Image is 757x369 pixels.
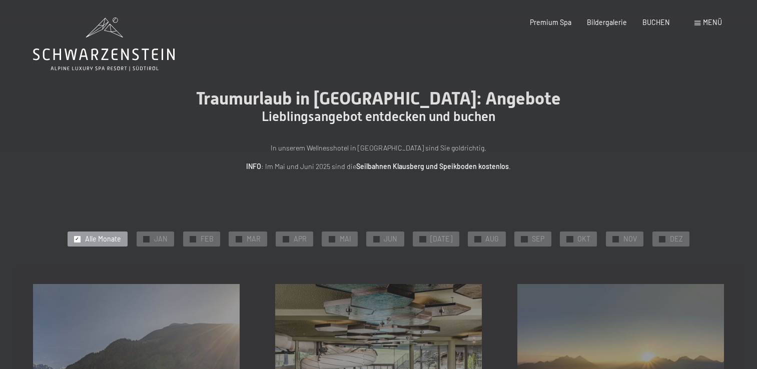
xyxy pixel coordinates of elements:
a: Premium Spa [530,18,571,26]
span: ✓ [284,236,288,242]
span: APR [294,234,307,244]
span: ✓ [144,236,148,242]
span: Alle Monate [85,234,121,244]
span: ✓ [614,236,618,242]
span: MAI [340,234,351,244]
p: In unserem Wellnesshotel in [GEOGRAPHIC_DATA] sind Sie goldrichtig. [159,142,599,154]
a: BUCHEN [642,18,670,26]
span: FEB [201,234,214,244]
span: ✓ [522,236,526,242]
strong: INFO [246,162,261,170]
span: ✓ [75,236,79,242]
span: AUG [485,234,499,244]
strong: Seilbahnen Klausberg und Speikboden kostenlos [356,162,509,170]
span: OKT [577,234,590,244]
span: DEZ [670,234,683,244]
span: ✓ [421,236,425,242]
span: ✓ [330,236,334,242]
span: ✓ [660,236,664,242]
span: Traumurlaub in [GEOGRAPHIC_DATA]: Angebote [196,88,561,108]
span: ✓ [191,236,195,242]
a: Bildergalerie [587,18,627,26]
span: [DATE] [430,234,452,244]
span: ✓ [374,236,378,242]
span: JAN [154,234,168,244]
span: NOV [623,234,637,244]
span: ✓ [237,236,241,242]
p: : Im Mai und Juni 2025 sind die . [159,161,599,172]
span: JUN [384,234,397,244]
span: SEP [532,234,544,244]
span: ✓ [568,236,572,242]
span: MAR [247,234,261,244]
span: Lieblingsangebot entdecken und buchen [262,109,495,124]
span: ✓ [476,236,480,242]
span: Menü [703,18,722,26]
